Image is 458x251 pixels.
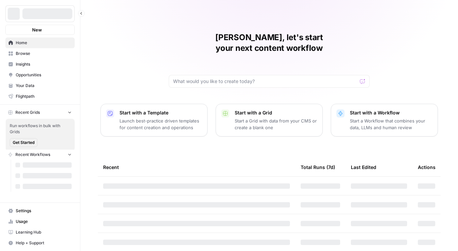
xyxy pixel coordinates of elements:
[169,32,370,54] h1: [PERSON_NAME], let's start your next content workflow
[5,59,75,70] a: Insights
[16,40,72,46] span: Home
[10,138,37,147] button: Get Started
[5,25,75,35] button: New
[301,158,335,176] div: Total Runs (7d)
[15,109,40,115] span: Recent Grids
[5,216,75,227] a: Usage
[16,229,72,235] span: Learning Hub
[16,72,72,78] span: Opportunities
[5,150,75,160] button: Recent Workflows
[351,158,376,176] div: Last Edited
[16,240,72,246] span: Help + Support
[173,78,357,85] input: What would you like to create today?
[350,109,432,116] p: Start with a Workflow
[235,109,317,116] p: Start with a Grid
[216,104,323,137] button: Start with a GridStart a Grid with data from your CMS or create a blank one
[16,93,72,99] span: Flightpath
[15,152,50,158] span: Recent Workflows
[350,117,432,131] p: Start a Workflow that combines your data, LLMs and human review
[13,140,34,146] span: Get Started
[5,37,75,48] a: Home
[5,107,75,117] button: Recent Grids
[16,208,72,214] span: Settings
[235,117,317,131] p: Start a Grid with data from your CMS or create a blank one
[331,104,438,137] button: Start with a WorkflowStart a Workflow that combines your data, LLMs and human review
[16,83,72,89] span: Your Data
[120,109,202,116] p: Start with a Template
[5,80,75,91] a: Your Data
[120,117,202,131] p: Launch best-practice driven templates for content creation and operations
[5,70,75,80] a: Opportunities
[16,51,72,57] span: Browse
[16,61,72,67] span: Insights
[32,26,42,33] span: New
[100,104,208,137] button: Start with a TemplateLaunch best-practice driven templates for content creation and operations
[5,205,75,216] a: Settings
[16,219,72,225] span: Usage
[10,123,71,135] span: Run workflows in bulk with Grids
[418,158,436,176] div: Actions
[5,227,75,238] a: Learning Hub
[5,91,75,102] a: Flightpath
[5,238,75,248] button: Help + Support
[103,158,290,176] div: Recent
[5,48,75,59] a: Browse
